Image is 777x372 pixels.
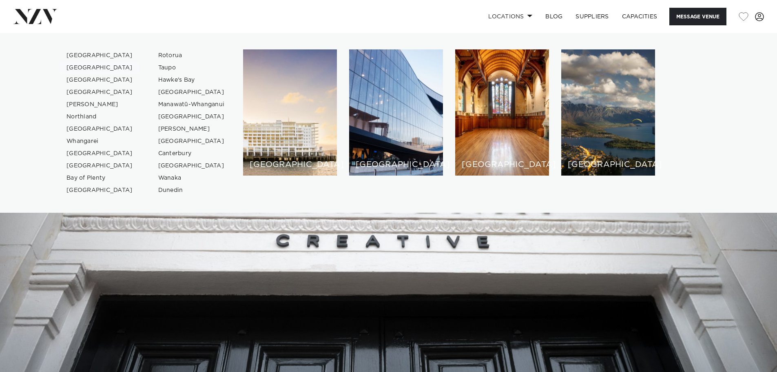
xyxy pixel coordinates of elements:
a: [GEOGRAPHIC_DATA] [60,160,139,172]
a: [PERSON_NAME] [152,123,231,135]
a: Locations [482,8,539,25]
a: SUPPLIERS [569,8,615,25]
a: Wanaka [152,172,231,184]
a: Canterbury [152,147,231,160]
img: nzv-logo.png [13,9,58,24]
a: [GEOGRAPHIC_DATA] [60,147,139,160]
a: Capacities [615,8,664,25]
a: Queenstown venues [GEOGRAPHIC_DATA] [561,49,655,176]
a: [GEOGRAPHIC_DATA] [152,111,231,123]
a: Northland [60,111,139,123]
a: Taupo [152,62,231,74]
a: Bay of Plenty [60,172,139,184]
a: Rotorua [152,49,231,62]
a: Auckland venues [GEOGRAPHIC_DATA] [243,49,337,176]
a: [GEOGRAPHIC_DATA] [60,74,139,86]
a: Hawke's Bay [152,74,231,86]
a: Christchurch venues [GEOGRAPHIC_DATA] [455,49,549,176]
a: BLOG [539,8,569,25]
a: [GEOGRAPHIC_DATA] [60,49,139,62]
a: Wellington venues [GEOGRAPHIC_DATA] [349,49,443,176]
a: Whangarei [60,135,139,147]
a: Dunedin [152,184,231,196]
a: [GEOGRAPHIC_DATA] [152,160,231,172]
a: [GEOGRAPHIC_DATA] [60,62,139,74]
a: [GEOGRAPHIC_DATA] [152,86,231,98]
a: [PERSON_NAME] [60,98,139,111]
a: [GEOGRAPHIC_DATA] [60,86,139,98]
h6: [GEOGRAPHIC_DATA] [356,160,436,169]
a: [GEOGRAPHIC_DATA] [60,184,139,196]
a: [GEOGRAPHIC_DATA] [60,123,139,135]
h6: [GEOGRAPHIC_DATA] [250,160,330,169]
a: Manawatū-Whanganui [152,98,231,111]
button: Message Venue [669,8,726,25]
h6: [GEOGRAPHIC_DATA] [462,160,542,169]
h6: [GEOGRAPHIC_DATA] [568,160,649,169]
a: [GEOGRAPHIC_DATA] [152,135,231,147]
